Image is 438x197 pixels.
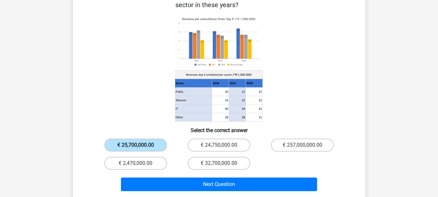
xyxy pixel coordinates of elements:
button: Next Question [121,178,317,191]
label: € 32,700,000.00 [188,157,250,170]
label: € 257,000,000.00 [271,139,334,152]
label: € 2,470,000.00 [104,157,167,170]
label: € 24,750,000.00 [188,139,250,152]
label: € 25,700,000.00 [104,139,167,152]
h6: Select the correct answer [83,122,355,133]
